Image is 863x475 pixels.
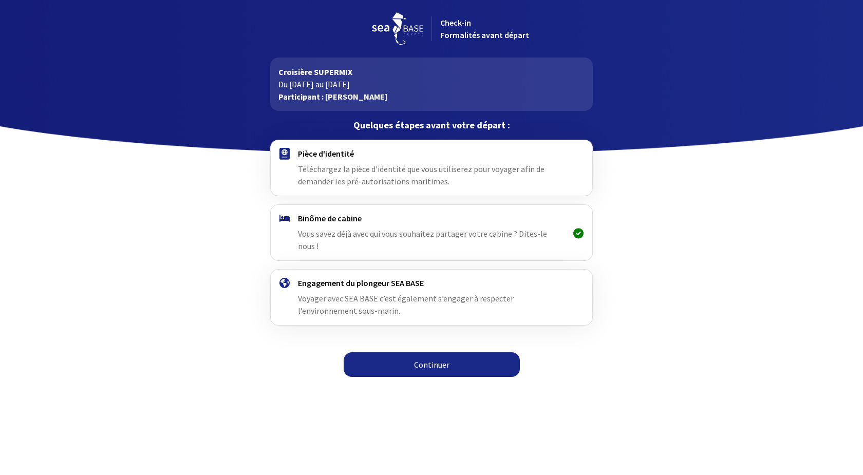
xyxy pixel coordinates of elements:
a: Continuer [344,352,520,377]
h4: Engagement du plongeur SEA BASE [298,278,565,288]
p: Participant : [PERSON_NAME] [278,90,584,103]
h4: Pièce d'identité [298,148,565,159]
span: Voyager avec SEA BASE c’est également s’engager à respecter l’environnement sous-marin. [298,293,514,316]
img: binome.svg [279,215,290,222]
span: Check-in Formalités avant départ [440,17,529,40]
p: Du [DATE] au [DATE] [278,78,584,90]
img: engagement.svg [279,278,290,288]
p: Croisière SUPERMIX [278,66,584,78]
p: Quelques étapes avant votre départ : [270,119,592,131]
img: passport.svg [279,148,290,160]
span: Vous savez déjà avec qui vous souhaitez partager votre cabine ? Dites-le nous ! [298,229,547,251]
span: Téléchargez la pièce d'identité que vous utiliserez pour voyager afin de demander les pré-autoris... [298,164,545,186]
h4: Binôme de cabine [298,213,565,223]
img: logo_seabase.svg [372,12,423,45]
